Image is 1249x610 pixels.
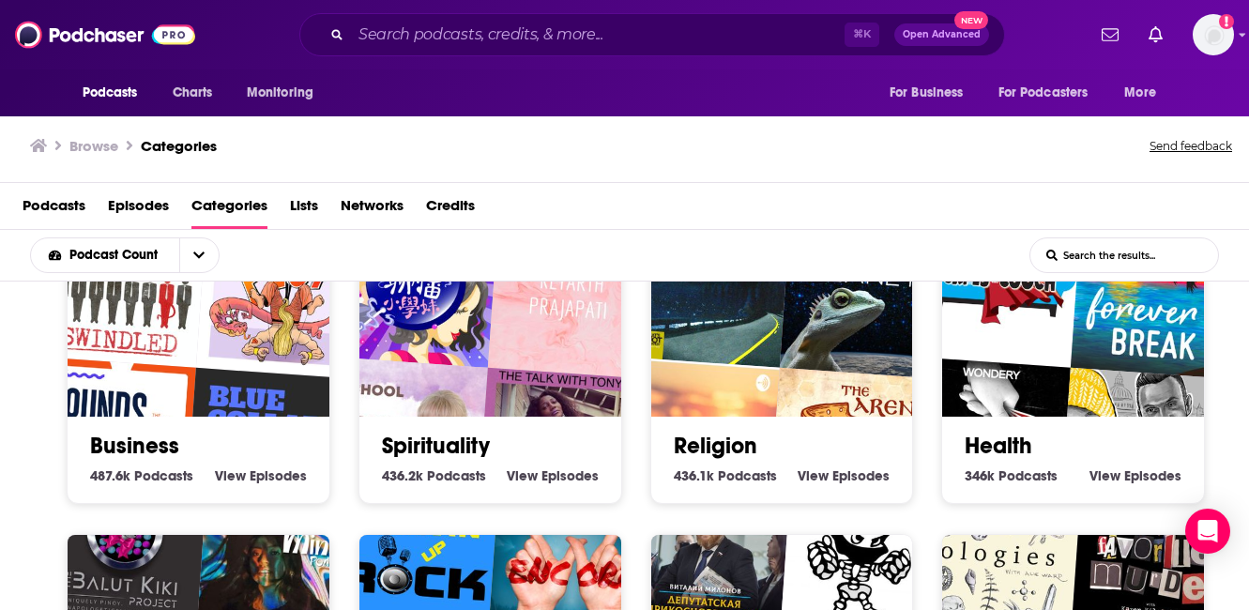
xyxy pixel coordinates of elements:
span: Podcasts [427,467,486,484]
a: Show notifications dropdown [1141,19,1170,51]
a: View Health Episodes [1089,467,1181,484]
a: Religion [674,432,757,460]
a: Categories [191,191,267,229]
img: One Third of Life [623,200,791,368]
span: 436.1k [674,467,714,484]
div: Search podcasts, credits, & more... [299,13,1005,56]
img: Podchaser - Follow, Share and Rate Podcasts [15,17,195,53]
a: Spirituality [382,432,490,460]
a: Charts [160,75,224,111]
span: For Business [890,80,964,106]
button: open menu [1111,75,1180,111]
a: Show notifications dropdown [1094,19,1126,51]
span: For Podcasters [998,80,1089,106]
span: Podcasts [998,467,1058,484]
span: 436.2k [382,467,423,484]
button: Send feedback [1144,133,1238,160]
img: KEYARTH PRAJAPATI [488,211,656,379]
button: open menu [876,75,987,111]
a: Lists [290,191,318,229]
span: Episodes [1124,467,1181,484]
span: 487.6k [90,467,130,484]
a: 346k Health Podcasts [965,467,1058,484]
span: View [798,467,829,484]
span: ⌘ K [845,23,879,47]
button: open menu [986,75,1116,111]
img: 老學長聊播小學妹 [331,200,499,368]
span: View [1089,467,1120,484]
h3: Browse [69,137,118,155]
a: 436.1k Religion Podcasts [674,467,777,484]
a: View Religion Episodes [798,467,890,484]
a: Categories [141,137,217,155]
button: Show profile menu [1193,14,1234,55]
a: 487.6k Business Podcasts [90,467,193,484]
img: Swindled [39,200,207,368]
span: Podcasts [83,80,138,106]
span: Logged in as jerryparshall [1193,14,1234,55]
span: Monitoring [247,80,313,106]
a: Podcasts [23,191,85,229]
input: Search podcasts, credits, & more... [351,20,845,50]
span: Episodes [250,467,307,484]
span: Podcasts [134,467,193,484]
span: View [215,467,246,484]
button: open menu [234,75,338,111]
span: Charts [173,80,213,106]
a: View Spirituality Episodes [507,467,599,484]
span: Episodes [832,467,890,484]
span: Podcasts [718,467,777,484]
a: Episodes [108,191,169,229]
span: Open Advanced [903,30,981,39]
img: Capes On the Couch - Where Comics Get Counseling [915,200,1083,368]
span: Podcast Count [69,249,164,262]
span: More [1124,80,1156,106]
div: Open Intercom Messenger [1185,509,1230,554]
span: View [507,467,538,484]
img: Sentient Planet [780,211,948,379]
button: open menu [31,249,179,262]
button: open menu [69,75,162,111]
span: New [954,11,988,29]
img: Forever Break [1072,211,1240,379]
a: View Business Episodes [215,467,307,484]
span: Episodes [541,467,599,484]
a: Credits [426,191,475,229]
a: Networks [341,191,404,229]
h2: Choose List sort [30,237,249,273]
button: open menu [179,238,219,272]
button: Open AdvancedNew [894,23,989,46]
a: Business [90,432,179,460]
span: 346k [965,467,995,484]
a: 436.2k Spirituality Podcasts [382,467,486,484]
img: Shonen Flop [196,211,364,379]
svg: Add a profile image [1219,14,1234,29]
img: User Profile [1193,14,1234,55]
a: Health [965,432,1032,460]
